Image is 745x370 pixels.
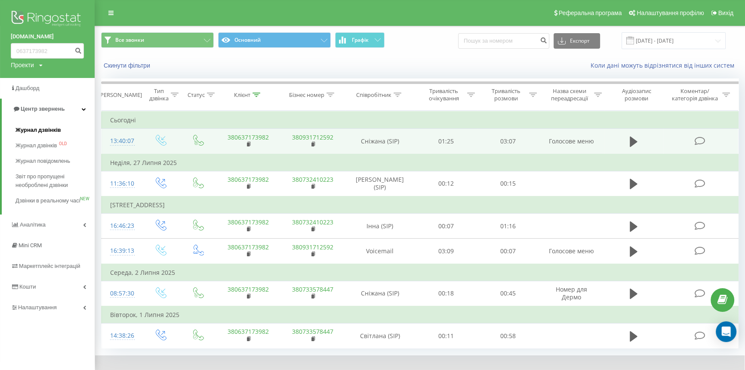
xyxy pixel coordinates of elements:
[110,175,132,192] div: 11:36:10
[115,37,144,44] span: Все звонки
[345,239,415,264] td: Voicemail
[15,193,95,208] a: Дзвінки в реальному часіNEW
[18,242,42,249] span: Mini CRM
[477,171,539,196] td: 00:15
[352,37,369,43] span: Графік
[422,87,465,102] div: Тривалість очікування
[15,169,95,193] a: Звіт про пропущені необроблені дзвінки
[458,33,549,49] input: Пошук за номером
[716,321,736,342] div: Open Intercom Messenger
[415,239,477,264] td: 03:09
[234,91,250,99] div: Клієнт
[547,87,591,102] div: Назва схеми переадресації
[289,91,324,99] div: Бізнес номер
[345,171,415,196] td: [PERSON_NAME] (SIP)
[228,327,269,336] a: 380637173982
[20,221,46,228] span: Аналiтика
[345,129,415,154] td: Сніжана (SIP)
[477,323,539,348] td: 00:58
[228,243,269,251] a: 380637173982
[292,133,333,141] a: 380931712592
[11,32,84,41] a: [DOMAIN_NAME]
[637,9,704,16] span: Налаштування профілю
[15,141,57,150] span: Журнал дзвінків
[477,281,539,306] td: 00:45
[415,214,477,239] td: 00:07
[477,239,539,264] td: 00:07
[477,129,539,154] td: 03:07
[345,214,415,239] td: Інна (SIP)
[218,32,331,48] button: Основний
[15,85,40,91] span: Дашборд
[228,218,269,226] a: 380637173982
[15,122,95,138] a: Журнал дзвінків
[415,281,477,306] td: 00:18
[11,43,84,59] input: Пошук за номером
[102,196,739,214] td: [STREET_ADDRESS]
[110,243,132,259] div: 16:39:13
[102,112,739,129] td: Сьогодні
[292,175,333,183] a: 380732410223
[591,61,739,69] a: Коли дані можуть відрізнятися вiд інших систем
[335,32,385,48] button: Графік
[110,218,132,234] div: 16:46:23
[485,87,527,102] div: Тривалість розмови
[415,171,477,196] td: 00:12
[292,218,333,226] a: 380732410223
[102,306,739,323] td: Вівторок, 1 Липня 2025
[15,126,61,134] span: Журнал дзвінків
[228,285,269,293] a: 380637173982
[102,154,739,171] td: Неділя, 27 Липня 2025
[292,285,333,293] a: 380733578447
[101,32,214,48] button: Все звонки
[99,91,142,99] div: [PERSON_NAME]
[19,283,36,290] span: Кошти
[345,323,415,348] td: Світлана (SIP)
[11,9,84,30] img: Ringostat logo
[228,133,269,141] a: 380637173982
[18,304,57,311] span: Налаштування
[292,327,333,336] a: 380733578447
[539,239,603,264] td: Голосове меню
[15,172,90,190] span: Звіт про пропущені необроблені дзвінки
[292,243,333,251] a: 380931712592
[345,281,415,306] td: Сніжана (SIP)
[559,9,622,16] span: Реферальна програма
[356,91,391,99] div: Співробітник
[21,106,65,112] span: Центр звернень
[110,133,132,149] div: 13:40:07
[102,264,739,281] td: Середа, 2 Липня 2025
[228,175,269,183] a: 380637173982
[19,263,80,269] span: Маркетплейс інтеграцій
[188,91,205,99] div: Статус
[539,281,603,306] td: Номер для Дермо
[718,9,733,16] span: Вихід
[477,214,539,239] td: 01:16
[110,285,132,302] div: 08:57:30
[415,129,477,154] td: 01:25
[554,33,600,49] button: Експорт
[15,138,95,153] a: Журнал дзвінківOLD
[110,327,132,344] div: 14:38:26
[415,323,477,348] td: 00:11
[15,153,95,169] a: Журнал повідомлень
[612,87,662,102] div: Аудіозапис розмови
[15,196,80,205] span: Дзвінки в реальному часі
[11,61,34,69] div: Проекти
[670,87,720,102] div: Коментар/категорія дзвінка
[101,62,154,69] button: Скинути фільтри
[15,157,70,165] span: Журнал повідомлень
[539,129,603,154] td: Голосове меню
[2,99,95,119] a: Центр звернень
[149,87,169,102] div: Тип дзвінка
